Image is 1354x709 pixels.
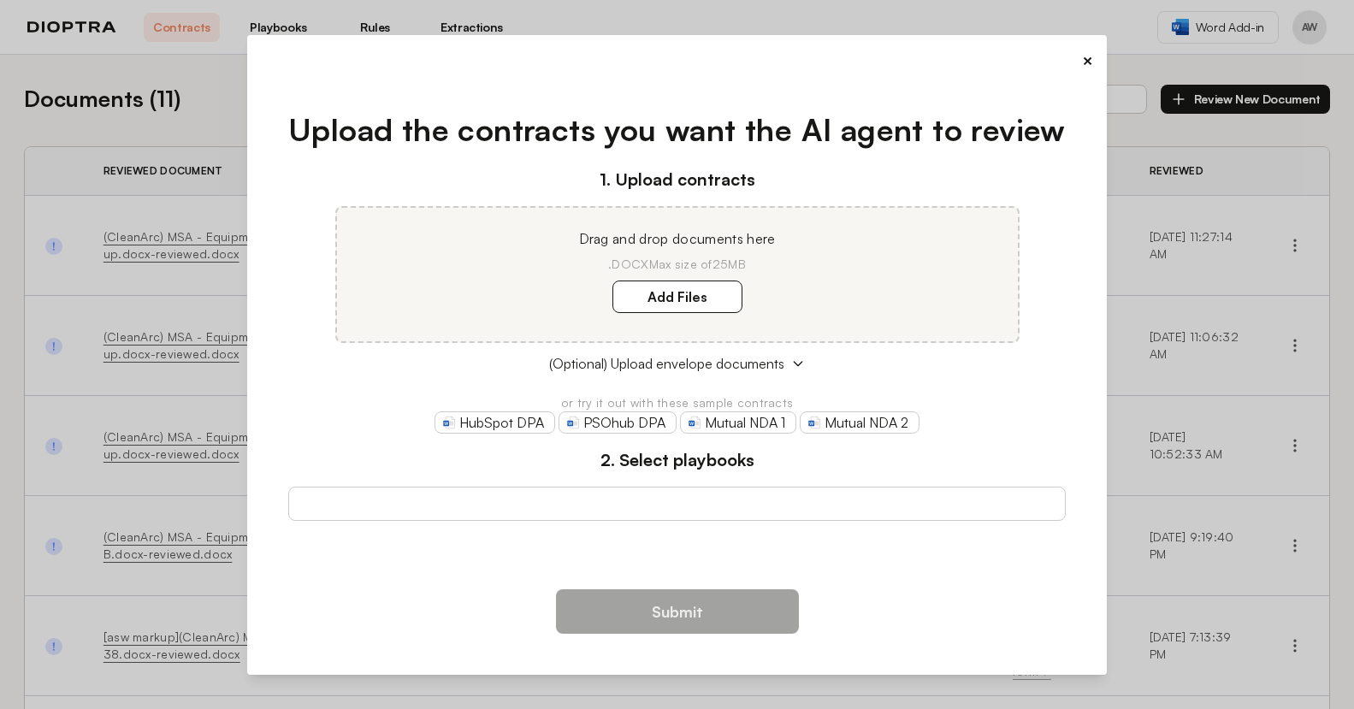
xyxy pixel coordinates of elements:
[288,107,1066,153] h1: Upload the contracts you want the AI agent to review
[288,447,1066,473] h3: 2. Select playbooks
[680,411,796,434] a: Mutual NDA 1
[358,228,997,249] p: Drag and drop documents here
[358,256,997,273] p: .DOCX Max size of 25MB
[288,394,1066,411] p: or try it out with these sample contracts
[559,411,677,434] a: PSOhub DPA
[612,281,742,313] label: Add Files
[549,353,784,374] span: (Optional) Upload envelope documents
[288,353,1066,374] button: (Optional) Upload envelope documents
[800,411,919,434] a: Mutual NDA 2
[556,589,799,634] button: Submit
[435,411,555,434] a: HubSpot DPA
[288,167,1066,192] h3: 1. Upload contracts
[1082,49,1093,73] button: ×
